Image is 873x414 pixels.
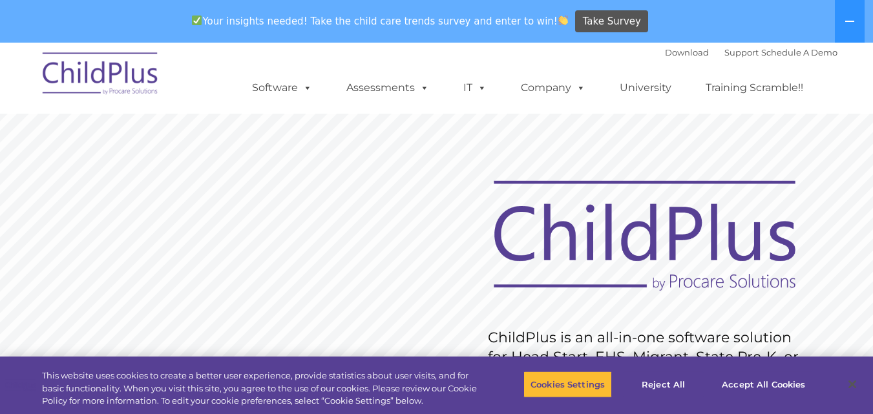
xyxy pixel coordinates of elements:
[42,369,480,408] div: This website uses cookies to create a better user experience, provide statistics about user visit...
[693,75,816,101] a: Training Scramble!!
[665,47,837,57] font: |
[761,47,837,57] a: Schedule A Demo
[715,371,812,398] button: Accept All Cookies
[665,47,709,57] a: Download
[333,75,442,101] a: Assessments
[239,75,325,101] a: Software
[508,75,598,101] a: Company
[575,10,648,33] a: Take Survey
[558,16,568,25] img: 👏
[607,75,684,101] a: University
[192,16,202,25] img: ✅
[724,47,759,57] a: Support
[523,371,612,398] button: Cookies Settings
[583,10,641,33] span: Take Survey
[838,370,867,398] button: Close
[36,43,165,108] img: ChildPlus by Procare Solutions
[450,75,500,101] a: IT
[187,8,574,34] span: Your insights needed! Take the child care trends survey and enter to win!
[623,371,704,398] button: Reject All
